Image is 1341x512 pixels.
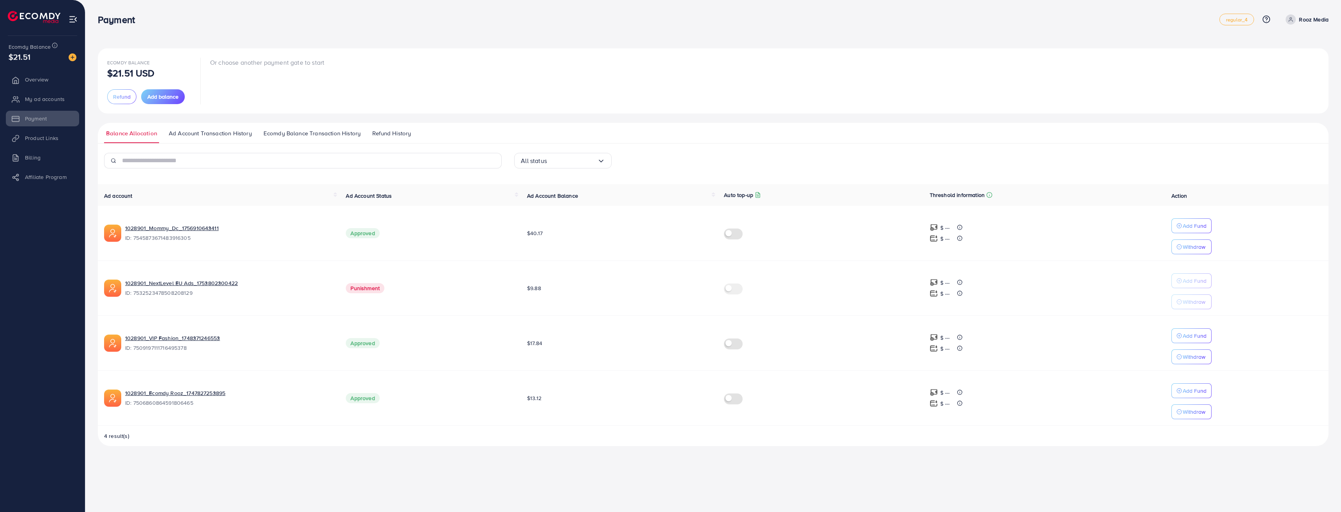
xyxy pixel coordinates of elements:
[210,58,324,67] p: Or choose another payment gate to start
[940,344,950,353] p: $ ---
[527,394,541,402] span: $13.12
[125,289,333,297] span: ID: 7532523478508208129
[346,338,379,348] span: Approved
[930,388,938,397] img: top-up amount
[527,192,578,200] span: Ad Account Balance
[940,278,950,287] p: $ ---
[940,289,950,298] p: $ ---
[1171,349,1212,364] button: Withdraw
[264,129,361,138] span: Ecomdy Balance Transaction History
[521,155,547,167] span: All status
[104,432,129,440] span: 4 result(s)
[547,155,597,167] input: Search for option
[1171,192,1187,200] span: Action
[1171,273,1212,288] button: Add Fund
[940,399,950,408] p: $ ---
[940,333,950,342] p: $ ---
[930,289,938,298] img: top-up amount
[346,393,379,403] span: Approved
[930,344,938,353] img: top-up amount
[1183,331,1207,340] p: Add Fund
[1183,386,1207,395] p: Add Fund
[107,59,150,66] span: Ecomdy Balance
[930,278,938,287] img: top-up amount
[104,280,121,297] img: ic-ads-acc.e4c84228.svg
[141,89,185,104] button: Add balance
[1183,242,1205,252] p: Withdraw
[107,89,136,104] button: Refund
[1171,383,1212,398] button: Add Fund
[147,93,179,101] span: Add balance
[372,129,411,138] span: Refund History
[1183,407,1205,416] p: Withdraw
[527,229,543,237] span: $40.17
[107,68,155,78] p: $21.51 USD
[514,153,612,168] div: Search for option
[69,15,78,24] img: menu
[104,335,121,352] img: ic-ads-acc.e4c84228.svg
[930,399,938,407] img: top-up amount
[125,334,333,352] div: <span class='underline'>1028901_VIP Fashion_1748371246553</span></br>7509197111716495378
[1171,294,1212,309] button: Withdraw
[9,51,30,62] span: $21.51
[125,389,333,397] a: 1028901_Ecomdy Rooz_1747827253895
[125,344,333,352] span: ID: 7509197111716495378
[1183,297,1205,306] p: Withdraw
[98,14,141,25] h3: Payment
[930,223,938,232] img: top-up amount
[104,390,121,407] img: ic-ads-acc.e4c84228.svg
[1219,14,1254,25] a: regular_4
[930,333,938,342] img: top-up amount
[8,11,60,23] img: logo
[125,279,333,297] div: <span class='underline'>1028901_NextLevel EU Ads_1753802300422</span></br>7532523478508208129
[125,399,333,407] span: ID: 7506860864591806465
[1299,15,1329,24] p: Rooz Media
[527,339,542,347] span: $17.84
[1171,218,1212,233] button: Add Fund
[169,129,252,138] span: Ad Account Transaction History
[940,234,950,243] p: $ ---
[125,389,333,407] div: <span class='underline'>1028901_Ecomdy Rooz_1747827253895</span></br>7506860864591806465
[125,334,333,342] a: 1028901_VIP Fashion_1748371246553
[125,224,333,232] a: 1028901_Mommy_Dc_1756910643411
[1183,352,1205,361] p: Withdraw
[106,129,157,138] span: Balance Allocation
[1171,239,1212,254] button: Withdraw
[346,192,392,200] span: Ad Account Status
[724,190,753,200] p: Auto top-up
[125,234,333,242] span: ID: 7545873671483916305
[1171,328,1212,343] button: Add Fund
[1226,17,1247,22] span: regular_4
[125,279,333,287] a: 1028901_NextLevel EU Ads_1753802300422
[9,43,51,51] span: Ecomdy Balance
[527,284,541,292] span: $9.88
[104,225,121,242] img: ic-ads-acc.e4c84228.svg
[940,223,950,232] p: $ ---
[1183,221,1207,230] p: Add Fund
[930,190,985,200] p: Threshold information
[1283,14,1329,25] a: Rooz Media
[1183,276,1207,285] p: Add Fund
[113,93,131,101] span: Refund
[346,228,379,238] span: Approved
[104,192,133,200] span: Ad account
[1171,404,1212,419] button: Withdraw
[69,53,76,61] img: image
[346,283,384,293] span: Punishment
[940,388,950,397] p: $ ---
[125,224,333,242] div: <span class='underline'>1028901_Mommy_Dc_1756910643411</span></br>7545873671483916305
[930,234,938,243] img: top-up amount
